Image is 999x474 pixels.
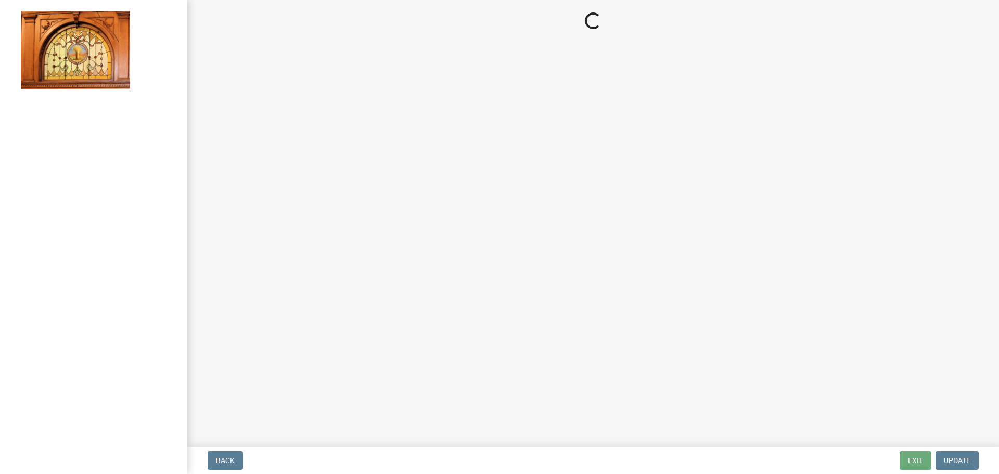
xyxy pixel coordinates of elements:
span: Back [216,456,235,465]
button: Update [936,451,979,470]
span: Update [944,456,970,465]
button: Back [208,451,243,470]
img: Jasper County, Indiana [21,11,130,89]
button: Exit [900,451,931,470]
